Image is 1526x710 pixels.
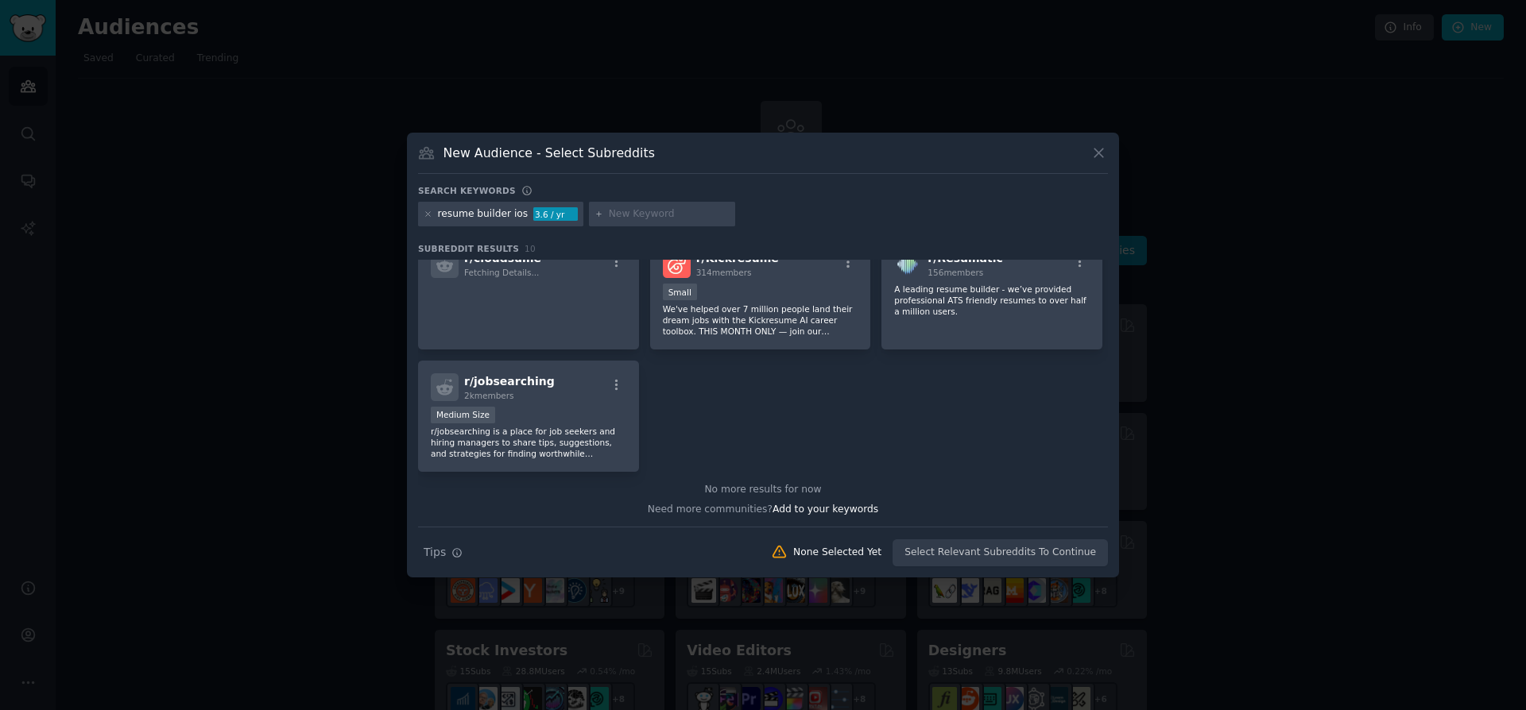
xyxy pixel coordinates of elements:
[663,284,697,300] div: Small
[928,252,1002,264] span: r/ Resumatic
[894,284,1090,317] p: A leading resume builder - we’ve provided professional ATS friendly resumes to over half a millio...
[773,504,878,515] span: Add to your keywords
[894,250,922,278] img: Resumatic
[443,145,655,161] h3: New Audience - Select Subreddits
[418,483,1108,497] div: No more results for now
[418,497,1108,517] div: Need more communities?
[464,375,555,388] span: r/ jobsearching
[525,244,536,253] span: 10
[663,303,858,337] p: We've helped over 7 million people land their dream jobs with the Kickresume AI career toolbox. T...
[438,207,529,222] div: resume builder ios
[696,268,752,277] span: 314 members
[418,185,516,196] h3: Search keywords
[424,544,446,561] span: Tips
[928,268,983,277] span: 156 members
[418,538,468,566] button: Tips
[464,268,539,277] span: Fetching Details...
[464,391,514,400] span: 2k members
[431,407,495,423] div: Medium Size
[464,252,541,264] span: r/ cloudsume
[431,426,626,459] p: r/jobsearching is a place for job seekers and hiring managers to share tips, suggestions, and str...
[696,252,779,264] span: r/ Kickresume
[663,250,691,278] img: Kickresume
[793,546,881,560] div: None Selected Yet
[609,207,730,222] input: New Keyword
[418,243,519,254] span: Subreddit Results
[533,207,578,222] div: 3.6 / yr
